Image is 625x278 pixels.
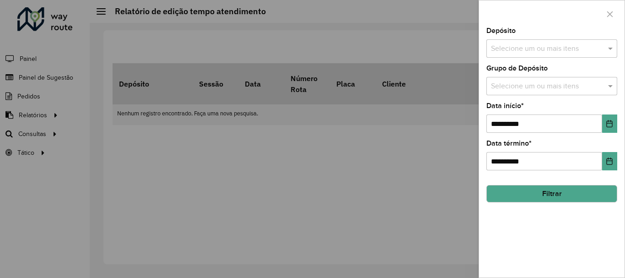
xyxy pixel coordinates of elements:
label: Data início [486,100,524,111]
label: Grupo de Depósito [486,63,548,74]
button: Filtrar [486,185,617,202]
button: Choose Date [602,152,617,170]
label: Depósito [486,25,516,36]
label: Data término [486,138,532,149]
button: Choose Date [602,114,617,133]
